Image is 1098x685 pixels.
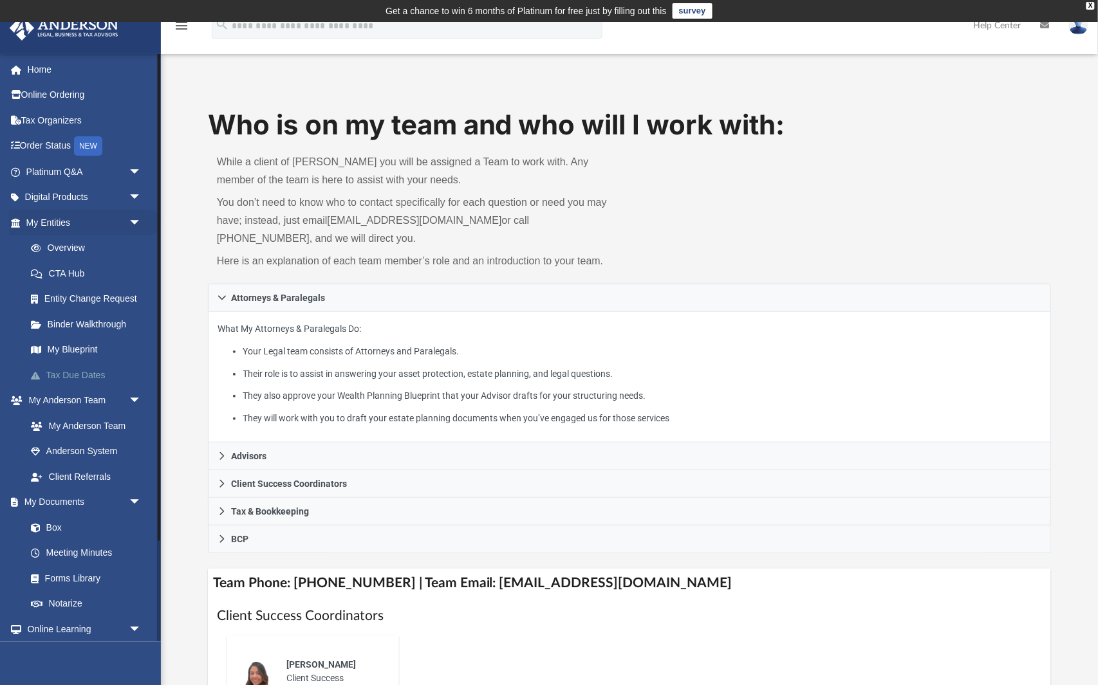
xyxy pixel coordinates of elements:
a: Attorneys & Paralegals [208,284,1051,312]
a: Order StatusNEW [9,133,161,160]
i: search [215,17,229,32]
a: My Anderson Teamarrow_drop_down [9,388,154,414]
a: Tax & Bookkeeping [208,498,1051,525]
a: [EMAIL_ADDRESS][DOMAIN_NAME] [327,215,501,226]
div: NEW [74,136,102,156]
span: arrow_drop_down [129,159,154,185]
span: arrow_drop_down [129,185,154,211]
h4: Team Phone: [PHONE_NUMBER] | Team Email: [EMAIL_ADDRESS][DOMAIN_NAME] [208,569,1051,598]
a: Tax Due Dates [18,362,161,388]
a: Online Learningarrow_drop_down [9,616,154,642]
a: Tax Organizers [9,107,161,133]
li: They will work with you to draft your estate planning documents when you’ve engaged us for those ... [243,410,1041,426]
p: Here is an explanation of each team member’s role and an introduction to your team. [217,252,620,270]
a: Home [9,57,161,82]
span: [PERSON_NAME] [286,659,356,670]
a: Meeting Minutes [18,540,154,566]
i: menu [174,18,189,33]
a: BCP [208,525,1051,553]
span: Attorneys & Paralegals [231,293,325,302]
a: My Anderson Team [18,413,148,439]
a: Box [18,515,148,540]
li: They also approve your Wealth Planning Blueprint that your Advisor drafts for your structuring ne... [243,388,1041,404]
span: Advisors [231,452,266,461]
span: Client Success Coordinators [231,479,347,488]
div: close [1086,2,1095,10]
div: Attorneys & Paralegals [208,312,1051,443]
a: My Documentsarrow_drop_down [9,489,154,515]
img: Anderson Advisors Platinum Portal [6,15,122,41]
h1: Who is on my team and who will I work with: [208,106,1051,144]
span: arrow_drop_down [129,210,154,236]
span: arrow_drop_down [129,388,154,414]
a: Courses [18,642,154,668]
h1: Client Success Coordinators [217,607,1042,625]
div: Get a chance to win 6 months of Platinum for free just by filling out this [386,3,667,19]
a: Client Success Coordinators [208,470,1051,498]
a: Platinum Q&Aarrow_drop_down [9,159,161,185]
a: menu [174,24,189,33]
a: Online Ordering [9,82,161,108]
a: Advisors [208,443,1051,470]
a: My Entitiesarrow_drop_down [9,210,161,235]
p: You don’t need to know who to contact specifically for each question or need you may have; instea... [217,194,620,248]
a: Client Referrals [18,464,154,489]
a: Digital Productsarrow_drop_down [9,185,161,210]
li: Your Legal team consists of Attorneys and Paralegals. [243,343,1041,360]
p: What My Attorneys & Paralegals Do: [218,321,1041,426]
a: Notarize [18,591,154,617]
span: arrow_drop_down [129,489,154,516]
a: Entity Change Request [18,286,161,312]
p: While a client of [PERSON_NAME] you will be assigned a Team to work with. Any member of the team ... [217,153,620,189]
a: survey [673,3,712,19]
li: Their role is to assist in answering your asset protection, estate planning, and legal questions. [243,366,1041,382]
a: My Blueprint [18,337,154,363]
a: Forms Library [18,565,148,591]
span: Tax & Bookkeeping [231,507,309,516]
a: CTA Hub [18,260,161,286]
img: User Pic [1069,16,1088,35]
span: BCP [231,534,248,543]
a: Binder Walkthrough [18,311,161,337]
a: Anderson System [18,439,154,464]
a: Overview [18,235,161,261]
span: arrow_drop_down [129,616,154,643]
